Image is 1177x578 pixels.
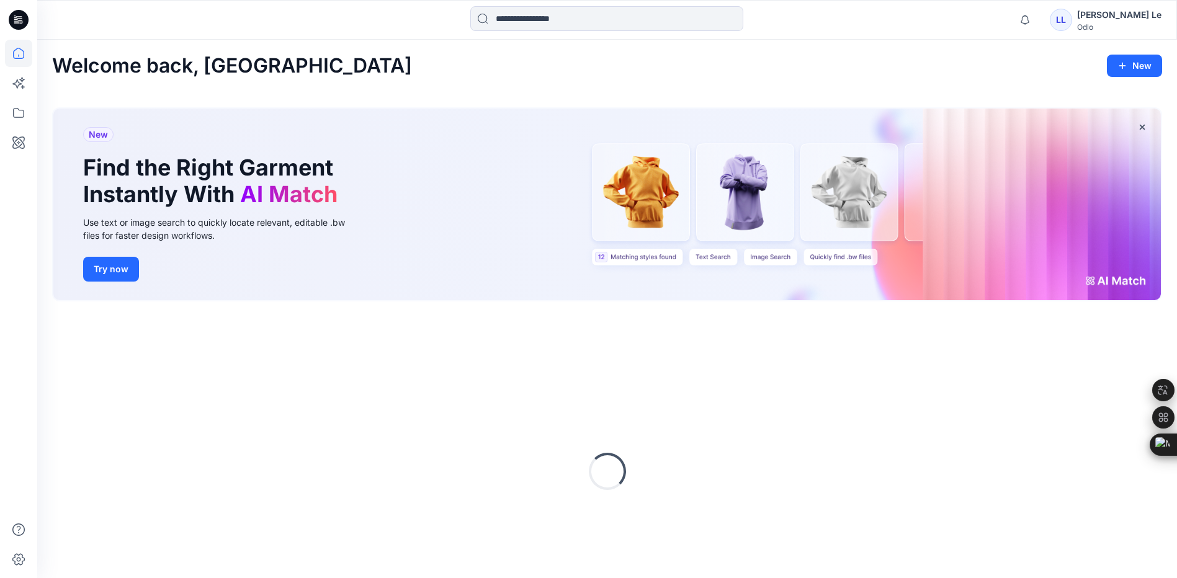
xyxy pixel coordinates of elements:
[1077,7,1161,22] div: [PERSON_NAME] Le
[240,180,338,208] span: AI Match
[52,55,412,78] h2: Welcome back, [GEOGRAPHIC_DATA]
[1077,22,1161,32] div: Odlo
[83,257,139,282] button: Try now
[1050,9,1072,31] div: LL
[83,216,362,242] div: Use text or image search to quickly locate relevant, editable .bw files for faster design workflows.
[89,127,108,142] span: New
[83,154,344,208] h1: Find the Right Garment Instantly With
[1107,55,1162,77] button: New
